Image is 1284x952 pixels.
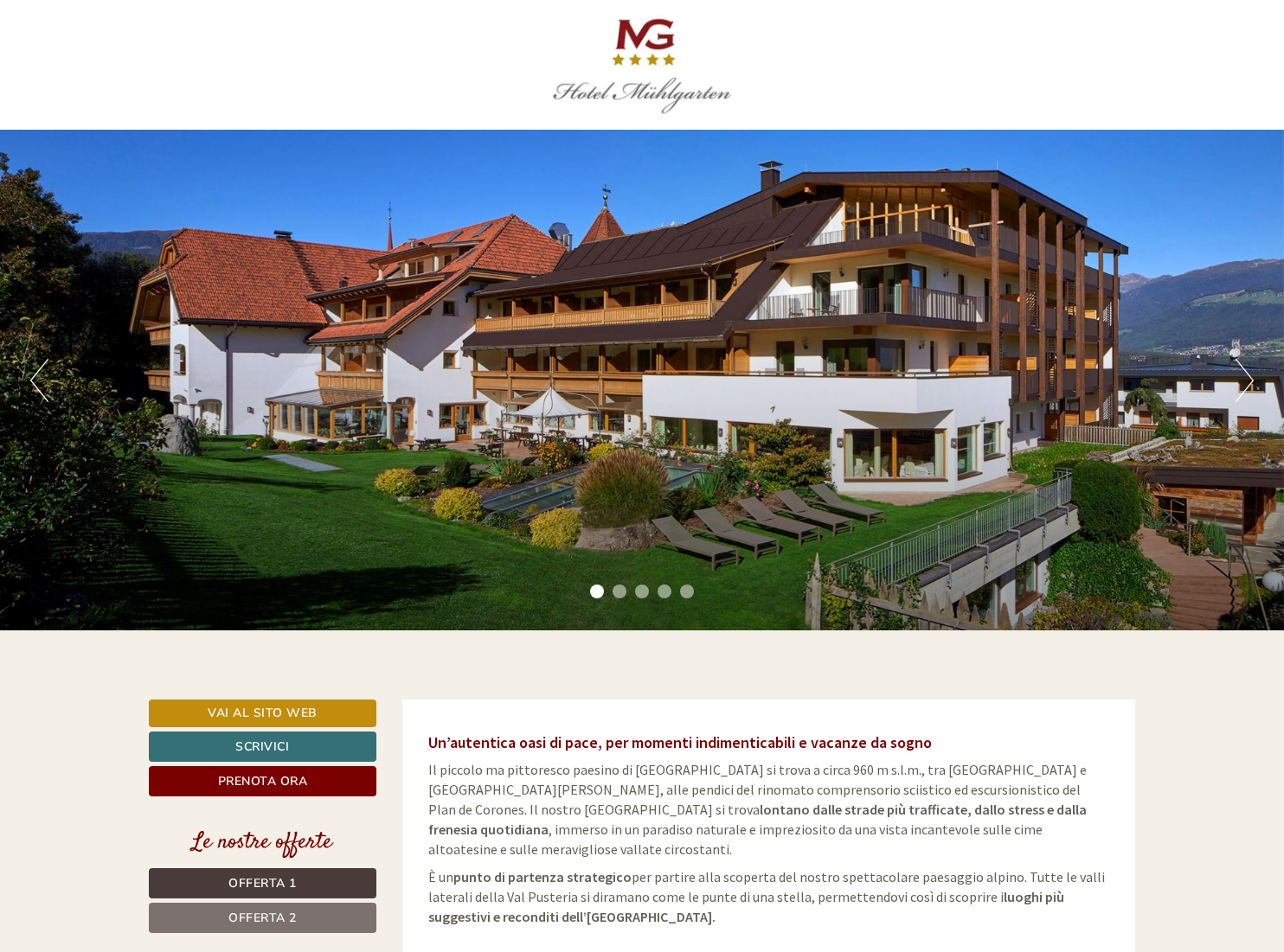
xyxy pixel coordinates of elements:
a: Scrivici [149,732,376,762]
span: Offerta 2 [228,910,297,926]
button: Next [1236,359,1254,402]
a: Prenota ora [149,766,376,796]
span: È un per partire alla scoperta del nostro spettacolare paesaggio alpino. Tutte le valli laterali ... [428,868,1105,925]
strong: lontano dalle strade più trafficate, dallo stress e dalla frenesia quotidiana [428,801,1087,838]
span: Offerta 1 [228,875,297,891]
span: Un’autentica oasi di pace, per momenti indimenticabili e vacanze da sogno [428,732,932,752]
div: Le nostre offerte [149,827,376,859]
strong: punto di partenza strategico [453,868,632,885]
span: Il piccolo ma pittoresco paesino di [GEOGRAPHIC_DATA] si trova a circa 960 m s.l.m., tra [GEOGRAP... [428,761,1087,857]
button: Previous [30,359,48,402]
a: Vai al sito web [149,700,376,727]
